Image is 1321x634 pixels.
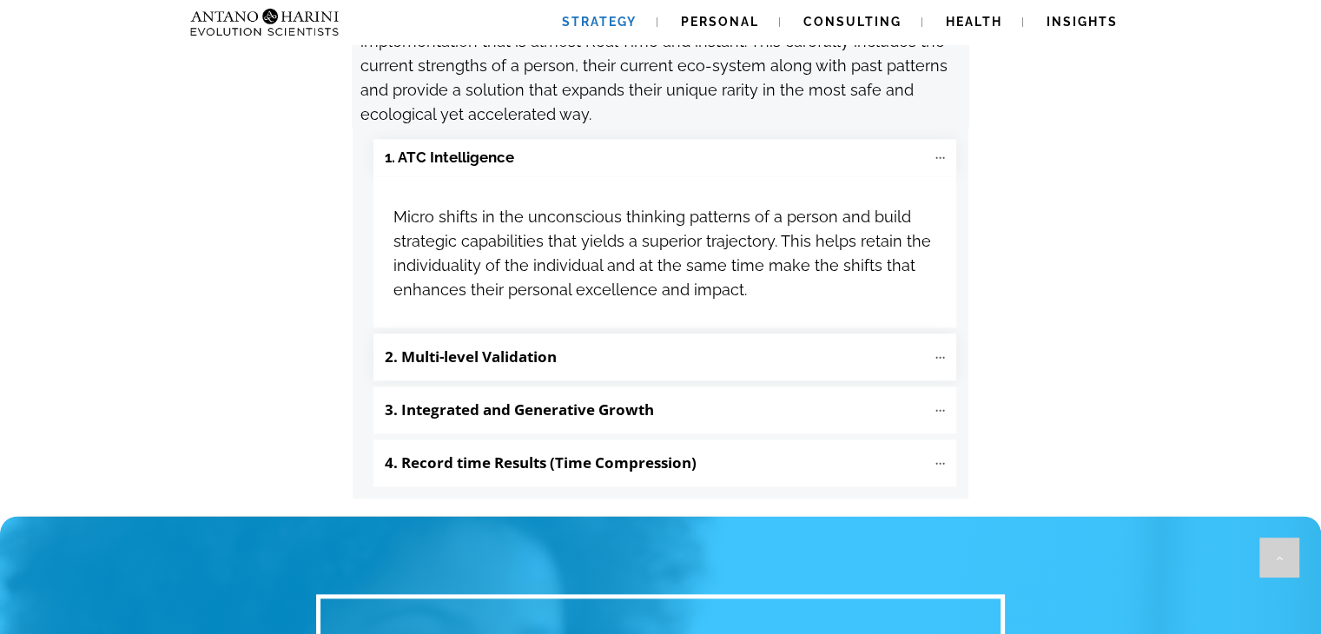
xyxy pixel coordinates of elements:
span: Micro shifts in the unconscious thinking patterns of a person and build strategic capabilities th... [393,208,931,300]
span: Strategy [562,15,637,29]
span: Consulting [803,15,902,29]
b: 3. Integrated and Generative Growth [385,400,654,419]
span: We bring to Personal Evolution along with cutting-edge implementation that is almost Real Time an... [360,8,948,124]
span: Insights [1047,15,1118,29]
b: 4. Record time Results (Time Compression) [385,452,697,472]
span: Health [946,15,1002,29]
span: Personal [681,15,759,29]
b: 2. Multi-level Validation [385,347,557,367]
b: 1. ATC Intelligence [385,148,514,168]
